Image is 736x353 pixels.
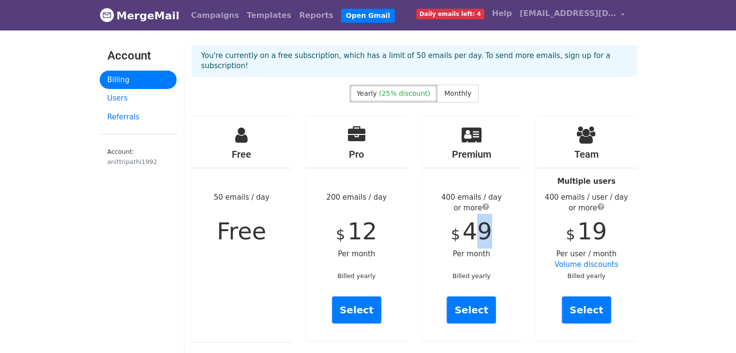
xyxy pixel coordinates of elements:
a: Select [332,296,381,324]
a: Referrals [100,108,177,127]
div: 400 emails / user / day or more [536,192,637,214]
span: [EMAIL_ADDRESS][DOMAIN_NAME] [520,8,616,19]
h4: Team [536,148,637,160]
a: Daily emails left: 4 [412,4,488,23]
h4: Premium [421,148,522,160]
small: Billed yearly [452,272,491,279]
strong: Multiple users [557,177,616,186]
h3: Account [107,49,169,63]
img: MergeMail logo [100,8,114,22]
span: $ [566,226,575,243]
a: MergeMail [100,5,180,26]
span: $ [336,226,345,243]
a: Templates [243,6,295,25]
div: Per user / month [536,117,637,341]
div: 200 emails / day Per month [306,117,407,341]
a: Users [100,89,177,108]
div: 400 emails / day or more [421,192,522,214]
div: Per month [421,117,522,341]
a: Volume discounts [555,260,618,269]
a: Help [488,4,516,23]
iframe: Chat Widget [688,307,736,353]
h4: Pro [306,148,407,160]
a: Select [562,296,611,324]
a: Campaigns [187,6,243,25]
div: anittripathi1992 [107,157,169,166]
a: Open Gmail [341,9,395,23]
a: Reports [295,6,337,25]
span: Monthly [444,89,471,97]
span: 12 [347,218,377,245]
a: [EMAIL_ADDRESS][DOMAIN_NAME] [516,4,629,27]
span: 49 [463,218,492,245]
small: Account: [107,148,169,166]
a: Select [447,296,496,324]
span: Daily emails left: 4 [416,9,484,19]
small: Billed yearly [567,272,605,279]
a: Billing [100,71,177,89]
span: Free [217,218,266,245]
p: You're currently on a free subscription, which has a limit of 50 emails per day. To send more ema... [201,51,627,71]
div: 50 emails / day [192,117,292,342]
span: 19 [577,218,607,245]
span: Yearly [357,89,377,97]
span: (25% discount) [379,89,430,97]
span: $ [451,226,460,243]
small: Billed yearly [337,272,376,279]
h4: Free [192,148,292,160]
